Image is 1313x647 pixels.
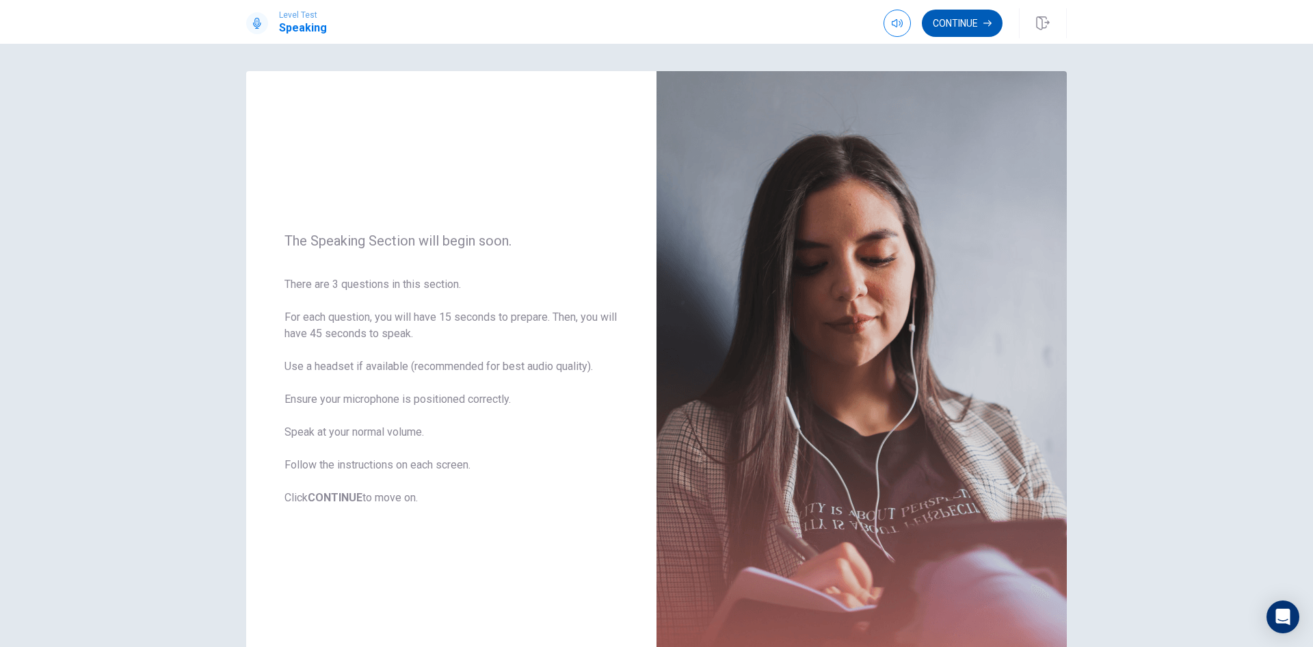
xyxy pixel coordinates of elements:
b: CONTINUE [308,491,362,504]
span: The Speaking Section will begin soon. [284,233,618,249]
div: Open Intercom Messenger [1266,600,1299,633]
span: Level Test [279,10,327,20]
span: There are 3 questions in this section. For each question, you will have 15 seconds to prepare. Th... [284,276,618,506]
button: Continue [922,10,1003,37]
h1: Speaking [279,20,327,36]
